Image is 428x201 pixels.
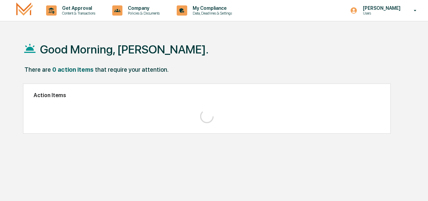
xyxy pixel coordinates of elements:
[357,5,404,11] p: [PERSON_NAME]
[57,5,99,11] p: Get Approval
[122,11,163,16] p: Policies & Documents
[34,92,380,98] h2: Action Items
[357,11,404,16] p: Users
[122,5,163,11] p: Company
[187,5,235,11] p: My Compliance
[95,66,169,73] div: that require your attention.
[24,66,51,73] div: There are
[52,66,94,73] div: 0 action items
[40,43,209,56] h1: Good Morning, [PERSON_NAME].
[16,2,33,18] img: logo
[187,11,235,16] p: Data, Deadlines & Settings
[57,11,99,16] p: Content & Transactions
